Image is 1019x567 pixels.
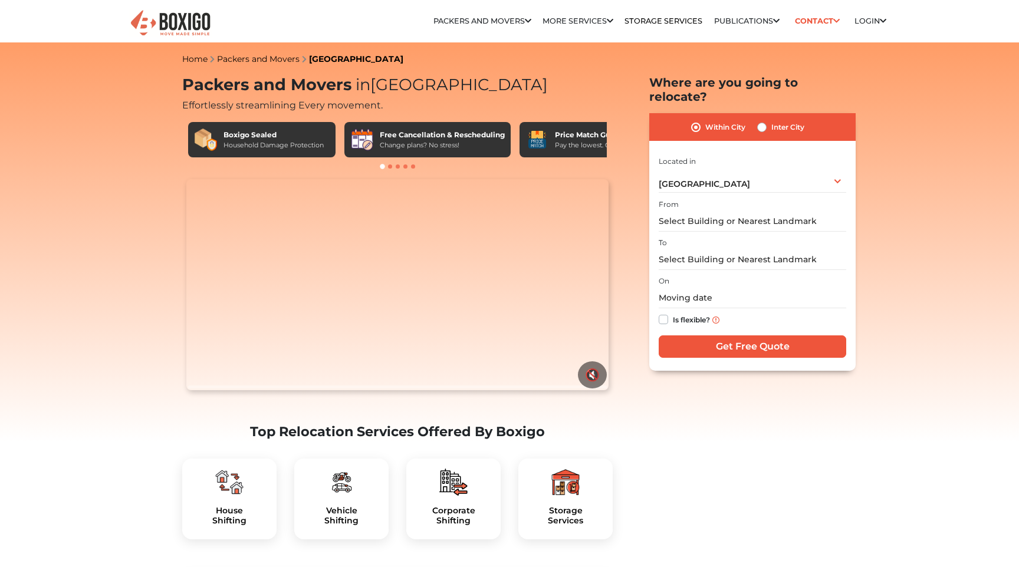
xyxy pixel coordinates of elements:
[182,54,208,64] a: Home
[714,17,780,25] a: Publications
[350,128,374,151] img: Free Cancellation & Rescheduling
[182,75,613,95] h1: Packers and Movers
[194,128,218,151] img: Boxigo Sealed
[659,238,667,248] label: To
[327,468,356,496] img: boxigo_packers_and_movers_plan
[854,17,886,25] a: Login
[129,9,212,38] img: Boxigo
[649,75,856,104] h2: Where are you going to relocate?
[416,506,491,526] a: CorporateShifting
[659,156,696,167] label: Located in
[309,54,403,64] a: [GEOGRAPHIC_DATA]
[217,54,300,64] a: Packers and Movers
[351,75,548,94] span: [GEOGRAPHIC_DATA]
[223,130,324,140] div: Boxigo Sealed
[578,361,607,388] button: 🔇
[673,312,710,325] label: Is flexible?
[624,17,702,25] a: Storage Services
[439,468,468,496] img: boxigo_packers_and_movers_plan
[659,335,846,358] input: Get Free Quote
[791,12,843,30] a: Contact
[304,506,379,526] h5: Vehicle Shifting
[380,130,505,140] div: Free Cancellation & Rescheduling
[416,506,491,526] h5: Corporate Shifting
[380,140,505,150] div: Change plans? No stress!
[223,140,324,150] div: Household Damage Protection
[192,506,267,526] a: HouseShifting
[186,179,608,390] video: Your browser does not support the video tag.
[528,506,603,526] a: StorageServices
[182,424,613,440] h2: Top Relocation Services Offered By Boxigo
[659,199,679,210] label: From
[659,179,750,189] span: [GEOGRAPHIC_DATA]
[543,17,613,25] a: More services
[771,120,804,134] label: Inter City
[659,249,846,270] input: Select Building or Nearest Landmark
[659,211,846,232] input: Select Building or Nearest Landmark
[555,130,645,140] div: Price Match Guarantee
[551,468,580,496] img: boxigo_packers_and_movers_plan
[433,17,531,25] a: Packers and Movers
[705,120,745,134] label: Within City
[555,140,645,150] div: Pay the lowest. Guaranteed!
[528,506,603,526] h5: Storage Services
[525,128,549,151] img: Price Match Guarantee
[659,276,669,286] label: On
[192,506,267,526] h5: House Shifting
[659,288,846,308] input: Moving date
[304,506,379,526] a: VehicleShifting
[215,468,244,496] img: boxigo_packers_and_movers_plan
[356,75,370,94] span: in
[712,317,719,324] img: info
[182,100,383,111] span: Effortlessly streamlining Every movement.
